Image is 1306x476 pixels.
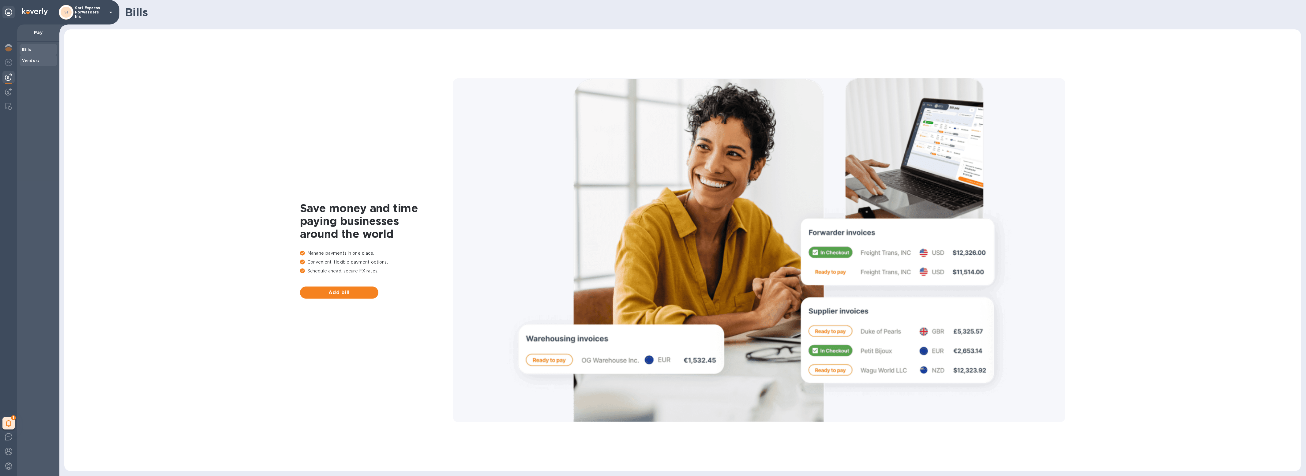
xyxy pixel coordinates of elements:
[125,6,1296,19] h1: Bills
[5,59,12,66] img: Foreign exchange
[300,250,453,257] p: Manage payments in one place.
[22,58,40,63] b: Vendors
[2,6,15,18] div: Unpin categories
[75,6,106,19] p: Sari Express Forwarders Inc
[305,289,373,296] span: Add bill
[300,202,453,240] h1: Save money and time paying businesses around the world
[300,259,453,265] p: Convenient, flexible payment options.
[22,29,54,36] p: Pay
[64,10,68,14] b: SI
[22,8,48,15] img: Logo
[300,287,378,299] button: Add bill
[300,268,453,274] p: Schedule ahead, secure FX rates.
[11,415,16,420] span: 1
[22,47,31,52] b: Bills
